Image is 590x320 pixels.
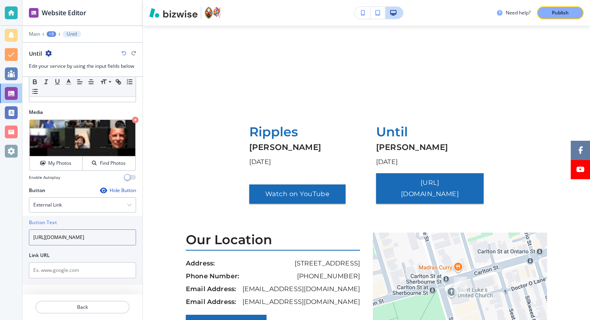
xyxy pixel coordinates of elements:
strong: [PERSON_NAME] [249,142,321,152]
iframe: <p>Ripples</p> [249,40,357,120]
h2: Media [29,109,136,116]
h2: Button [29,187,45,194]
p: [DATE] [376,157,484,167]
h4: External Link [33,201,62,209]
h2: Link URL [29,252,50,259]
p: Address: [186,259,215,268]
h4: Find Photos [100,160,126,167]
a: Social media link to facebook account [571,141,590,160]
input: Ex. www.google.com [29,262,136,278]
button: +3 [47,31,56,37]
button: Until [63,31,81,37]
p: [STREET_ADDRESS] [295,259,360,268]
h3: Our Location [186,233,360,251]
p: Email Address: [186,297,236,307]
h2: Until [29,49,42,58]
p: Email Address: [186,284,236,294]
h4: My Photos [48,160,71,167]
div: My PhotosFind Photos [29,119,136,171]
p: [DATE] [249,157,357,167]
button: Hide Button [100,187,136,194]
h3: Need help? [506,9,531,16]
p: Ripples [249,125,357,139]
p: Until [376,125,484,139]
img: Bizwise Logo [149,8,197,18]
button: [URL][DOMAIN_NAME] [376,173,484,204]
p: [PHONE_NUMBER] [297,271,360,281]
a: Watch on YouTube [249,184,346,204]
button: Publish [537,6,584,19]
p: [EMAIL_ADDRESS][DOMAIN_NAME] [242,284,360,294]
p: Phone Number: [186,271,239,281]
img: Your Logo [205,6,221,19]
h2: Website Editor [42,8,86,18]
p: Until [67,31,77,37]
img: editor icon [29,8,39,18]
button: Find Photos [83,156,135,170]
button: Back [35,301,130,314]
strong: [PERSON_NAME] [376,142,448,152]
button: Main [29,31,40,37]
h4: Enable Autoplay [29,174,60,180]
p: Publish [552,9,569,16]
a: Social media link to youtube account [571,160,590,179]
button: My Photos [30,156,83,170]
p: [EMAIL_ADDRESS][DOMAIN_NAME] [242,297,360,307]
iframe: <p>Until</p> [376,40,484,120]
h3: Edit your service by using the input fields below [29,63,136,70]
h2: Button Text [29,219,57,226]
p: Back [36,304,129,311]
